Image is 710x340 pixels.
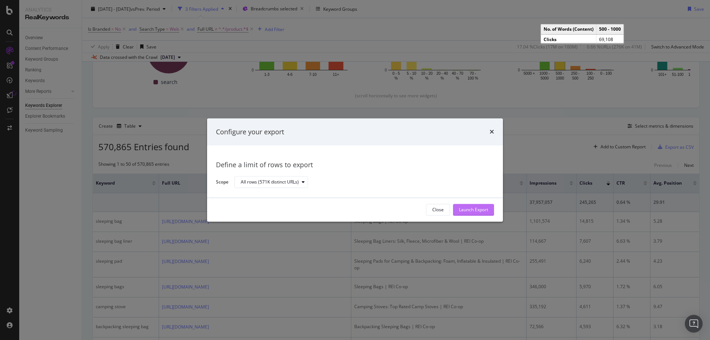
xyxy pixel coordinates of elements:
[216,179,229,187] label: Scope
[685,315,703,333] div: Open Intercom Messenger
[490,127,494,137] div: times
[459,207,488,213] div: Launch Export
[216,127,284,137] div: Configure your export
[453,204,494,216] button: Launch Export
[426,204,450,216] button: Close
[234,176,308,188] button: All rows (571K distinct URLs)
[216,161,494,170] div: Define a limit of rows to export
[432,207,444,213] div: Close
[207,118,503,222] div: modal
[241,180,299,185] div: All rows (571K distinct URLs)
